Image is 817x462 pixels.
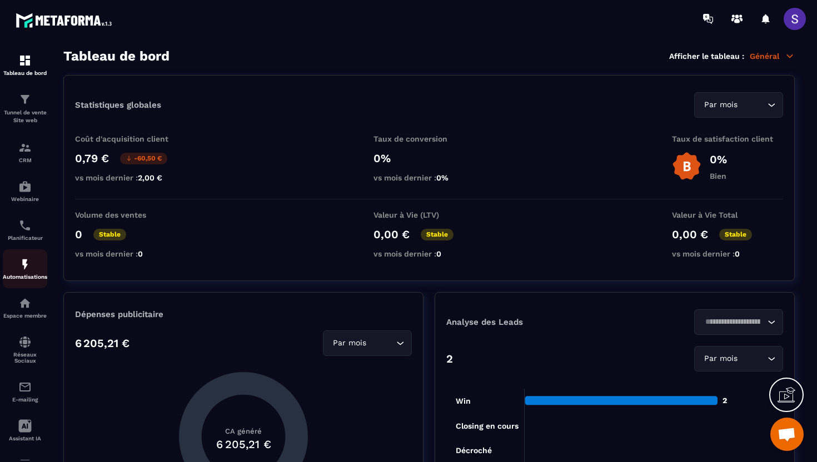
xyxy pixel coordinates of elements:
p: vs mois dernier : [373,249,485,258]
p: Général [750,51,795,61]
div: Search for option [323,330,412,356]
div: Search for option [694,346,783,371]
p: Tableau de bord [3,70,47,76]
p: vs mois dernier : [75,249,186,258]
tspan: Closing en cours [456,421,519,431]
h3: Tableau de bord [63,48,170,64]
p: Espace membre [3,313,47,319]
span: 0% [436,173,449,182]
span: Par mois [701,99,740,111]
span: Par mois [701,353,740,365]
a: Assistant IA [3,411,47,450]
input: Search for option [740,99,765,111]
img: logo [16,10,116,31]
p: vs mois dernier : [672,249,783,258]
p: Analyse des Leads [446,317,615,327]
p: 0,00 € [373,228,410,241]
span: 0 [436,249,441,258]
div: Search for option [694,309,783,335]
p: 6 205,21 € [75,337,129,350]
p: Stable [719,229,752,240]
div: Search for option [694,92,783,118]
p: Stable [93,229,126,240]
p: Bien [710,172,727,180]
p: Tunnel de vente Site web [3,109,47,124]
img: email [18,380,32,394]
p: Valeur à Vie Total [672,210,783,219]
p: 0,79 € [75,152,109,165]
tspan: Win [456,396,471,405]
p: Taux de conversion [373,134,485,143]
img: formation [18,93,32,106]
span: Par mois [330,337,368,349]
a: formationformationCRM [3,133,47,172]
img: social-network [18,335,32,349]
p: Taux de satisfaction client [672,134,783,143]
p: Webinaire [3,196,47,202]
span: 0 [735,249,740,258]
div: Ouvrir le chat [770,418,804,451]
p: vs mois dernier : [373,173,485,182]
p: Automatisations [3,274,47,280]
p: 2 [446,352,453,365]
a: automationsautomationsAutomatisations [3,249,47,288]
a: automationsautomationsEspace membre [3,288,47,327]
p: 0% [710,153,727,166]
span: 0 [138,249,143,258]
img: automations [18,297,32,310]
p: CRM [3,157,47,163]
p: 0 [75,228,82,241]
p: E-mailing [3,396,47,403]
a: schedulerschedulerPlanificateur [3,210,47,249]
input: Search for option [740,353,765,365]
img: formation [18,141,32,154]
img: automations [18,258,32,271]
input: Search for option [368,337,393,349]
input: Search for option [701,316,765,328]
p: Volume des ventes [75,210,186,219]
p: vs mois dernier : [75,173,186,182]
a: formationformationTableau de bord [3,46,47,84]
a: automationsautomationsWebinaire [3,172,47,210]
span: 2,00 € [138,173,162,182]
p: 0% [373,152,485,165]
p: 0,00 € [672,228,708,241]
p: Planificateur [3,235,47,241]
a: emailemailE-mailing [3,372,47,411]
img: formation [18,54,32,67]
p: Afficher le tableau : [669,52,744,61]
img: scheduler [18,219,32,232]
p: Valeur à Vie (LTV) [373,210,485,219]
tspan: Décroché [456,446,492,455]
img: automations [18,180,32,193]
a: social-networksocial-networkRéseaux Sociaux [3,327,47,372]
p: Statistiques globales [75,100,161,110]
p: Assistant IA [3,435,47,441]
a: formationformationTunnel de vente Site web [3,84,47,133]
p: Coût d'acquisition client [75,134,186,143]
p: Réseaux Sociaux [3,351,47,364]
p: -60,50 € [120,153,167,164]
p: Dépenses publicitaire [75,309,412,319]
img: b-badge-o.b3b20ee6.svg [672,152,701,181]
p: Stable [421,229,454,240]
